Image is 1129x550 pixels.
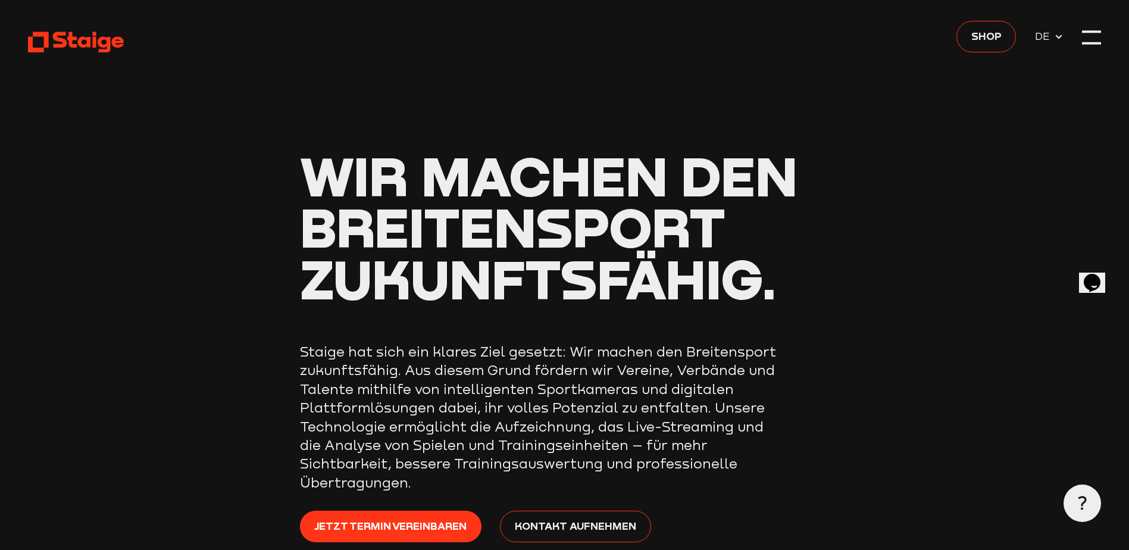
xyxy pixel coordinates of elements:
[300,511,481,542] a: Jetzt Termin vereinbaren
[300,143,798,311] span: Wir machen den Breitensport zukunftsfähig.
[956,21,1016,52] a: Shop
[1035,28,1054,45] span: DE
[314,517,467,534] span: Jetzt Termin vereinbaren
[300,342,776,492] p: Staige hat sich ein klares Ziel gesetzt: Wir machen den Breitensport zukunftsfähig. Aus diesem Gr...
[971,27,1002,44] span: Shop
[500,511,650,542] a: Kontakt aufnehmen
[1079,257,1117,293] iframe: chat widget
[515,517,636,534] span: Kontakt aufnehmen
